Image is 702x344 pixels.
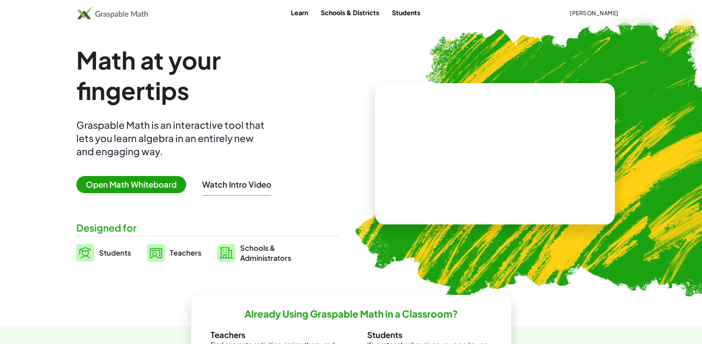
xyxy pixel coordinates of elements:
a: Learn [284,5,314,20]
a: Schools &Administrators [217,243,291,263]
video: What is this? This is dynamic math notation. Dynamic math notation plays a central role in how Gr... [435,124,555,184]
a: Teachers [147,243,201,263]
button: [PERSON_NAME] [563,6,625,20]
h3: Students [367,330,492,340]
button: Watch Intro Video [202,179,271,190]
a: Open Math Whiteboard [76,181,193,189]
h3: Teachers [211,330,335,340]
div: Designed for [76,221,338,234]
span: Students [99,248,131,257]
img: svg%3e [76,244,94,262]
span: Open Math Whiteboard [76,176,186,193]
img: svg%3e [147,244,165,262]
a: Students [76,243,131,263]
span: [PERSON_NAME] [570,9,618,16]
h1: Math at your fingertips [76,45,330,106]
img: svg%3e [217,244,235,262]
span: Schools & Administrators [240,243,291,263]
span: Teachers [170,248,201,257]
h2: Already Using Graspable Math in a Classroom? [245,308,458,320]
a: Students [386,5,427,20]
a: Schools & Districts [314,5,386,20]
div: Graspable Math is an interactive tool that lets you learn algebra in an entirely new and engaging... [76,118,268,158]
